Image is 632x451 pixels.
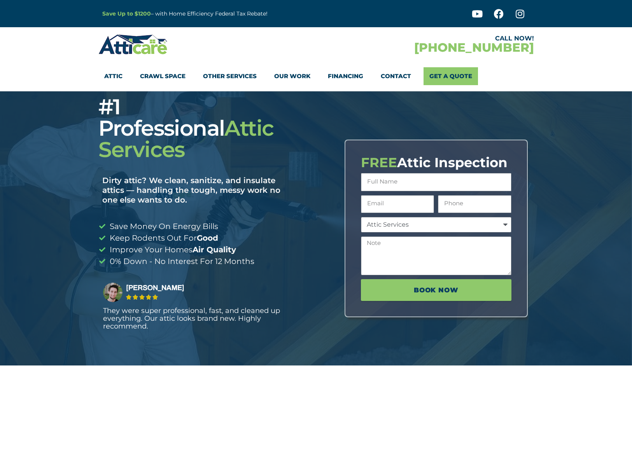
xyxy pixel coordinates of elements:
[102,9,354,18] p: – with Home Efficiency Federal Tax Rebate!
[361,156,512,169] div: Attic Inspection
[126,283,184,293] span: [PERSON_NAME]
[361,279,512,301] button: BOOK NOW
[316,35,534,42] div: CALL NOW!
[274,67,310,85] a: Our Work
[102,10,151,17] a: Save Up to $1200
[104,67,528,85] nav: Menu
[197,233,218,243] b: Good
[203,67,257,85] a: Other Services
[361,195,434,213] input: Email
[140,67,186,85] a: Crawl Space
[108,255,254,267] span: 0% Down - No Interest For 12 Months
[381,67,411,85] a: Contact
[438,195,511,213] input: Only numbers and phone characters (#, -, *, etc) are accepted.
[139,293,145,301] i: 
[146,293,151,301] i: 
[98,96,291,160] h1: #1 Professional
[414,283,459,297] span: BOOK NOW
[104,67,123,85] a: Attic
[424,67,478,85] a: Get A Quote
[152,293,158,301] i: 
[98,176,291,205] span: Dirty attic? We clean, sanitize, and insulate attics — handling the tough, messy work no one else...
[361,154,397,171] span: FREE
[133,293,138,301] i: 
[103,283,286,346] div: Slides
[328,67,363,85] a: Financing
[98,115,274,163] span: Attic Services
[103,307,286,330] div: They were super professional, fast, and cleaned up everything. Our attic looks brand new. Highly ...
[193,245,236,254] b: Air Quality
[108,232,218,244] span: Keep Rodents Out For
[108,220,218,232] span: Save Money On Energy Bills
[103,283,123,302] img: Greg T.
[361,173,512,191] input: Full Name
[126,293,131,301] i: 
[108,244,236,255] span: Improve Your Homes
